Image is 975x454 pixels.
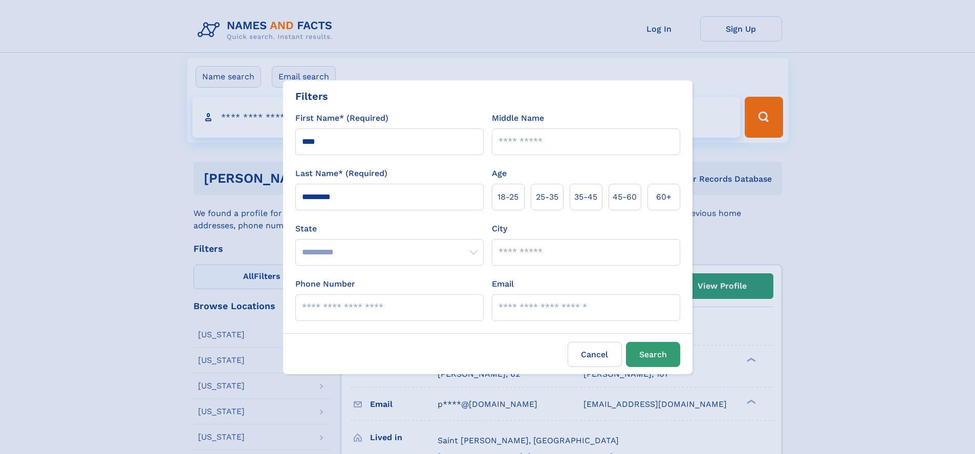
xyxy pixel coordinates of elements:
[295,89,328,104] div: Filters
[492,223,507,235] label: City
[295,112,388,124] label: First Name* (Required)
[492,278,514,290] label: Email
[568,342,622,367] label: Cancel
[574,191,597,203] span: 35‑45
[492,112,544,124] label: Middle Name
[295,223,484,235] label: State
[497,191,518,203] span: 18‑25
[656,191,671,203] span: 60+
[626,342,680,367] button: Search
[295,167,387,180] label: Last Name* (Required)
[536,191,558,203] span: 25‑35
[492,167,507,180] label: Age
[613,191,637,203] span: 45‑60
[295,278,355,290] label: Phone Number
